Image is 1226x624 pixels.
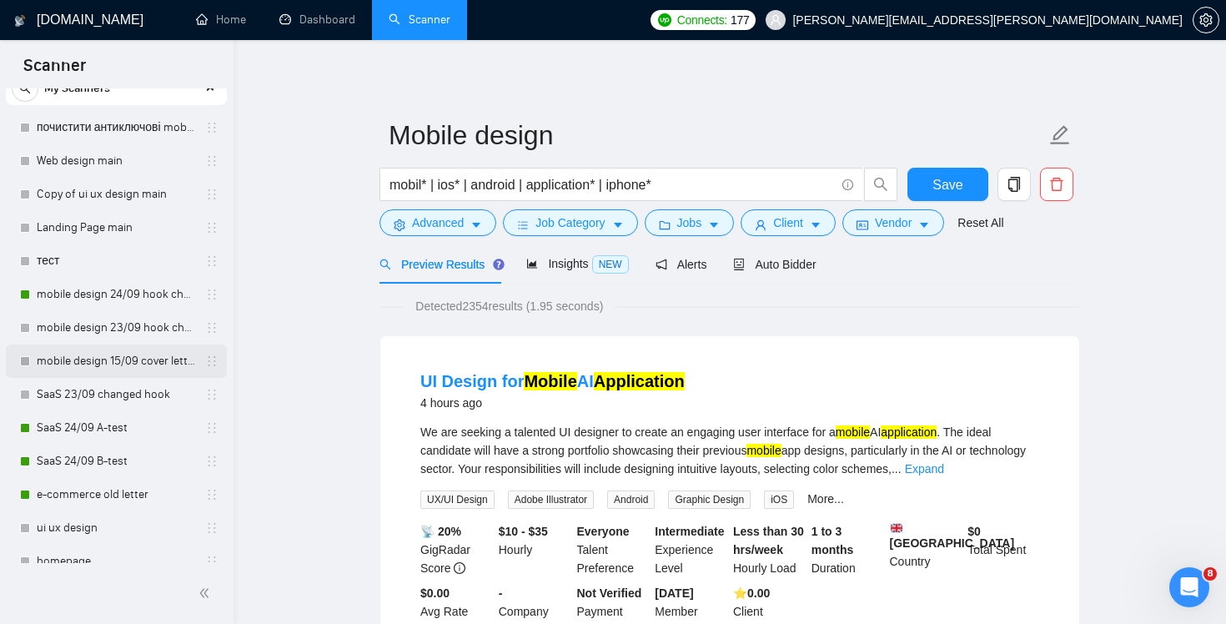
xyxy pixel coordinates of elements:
[875,214,912,232] span: Vendor
[865,177,897,192] span: search
[404,297,615,315] span: Detected 2354 results (1.95 seconds)
[612,219,624,231] span: caret-down
[74,264,863,278] span: переделал сканнер с mobile design(новый активный), внес Ваши рекомендации, посмотрите, пожалуйста...
[412,214,464,232] span: Advanced
[770,14,781,26] span: user
[37,411,195,445] a: SaaS 24/09 A-test
[577,586,642,600] b: Not Verified
[1169,567,1209,607] iframe: Intercom live chat
[205,321,219,335] span: holder
[892,462,902,476] span: ...
[14,8,26,34] img: logo
[389,174,835,195] input: Search Freelance Jobs...
[1040,168,1073,201] button: delete
[918,219,930,231] span: caret-down
[420,525,461,538] b: 📡 20%
[907,168,988,201] button: Save
[891,522,902,534] img: 🇬🇧
[417,522,495,577] div: GigRadar Score
[607,491,655,509] span: Android
[905,462,944,476] a: Expand
[864,168,897,201] button: search
[731,11,749,29] span: 177
[881,425,937,439] mark: application
[34,335,279,352] div: Отправить сообщение
[733,259,745,270] span: robot
[655,525,724,538] b: Intermediate
[10,53,99,88] span: Scanner
[594,372,685,390] mark: Application
[389,13,450,27] a: searchScanner
[1203,567,1217,581] span: 8
[755,219,766,231] span: user
[535,214,605,232] span: Job Category
[205,254,219,268] span: holder
[526,258,538,269] span: area-chart
[420,423,1039,478] div: We are seeking a talented UI designer to create an engaging user interface for a AI . The ideal c...
[37,378,195,411] a: SaaS 23/09 changed hook
[24,457,309,506] div: ✅ How To: Connect your agency to [DOMAIN_NAME]
[836,425,870,439] mark: mobile
[112,280,177,298] div: • 6 ч назад
[677,11,727,29] span: Connects:
[857,219,868,231] span: idcard
[37,178,195,211] a: Copy of ui ux design main
[420,393,685,413] div: 4 hours ago
[28,512,83,524] span: Главная
[37,311,195,345] a: mobile design 23/09 hook changed
[645,209,735,236] button: folderJobscaret-down
[37,511,195,545] a: ui ux design
[205,288,219,301] span: holder
[810,219,822,231] span: caret-down
[394,219,405,231] span: setting
[764,491,794,509] span: iOS
[37,278,195,311] a: mobile design 24/09 hook changed
[811,525,854,556] b: 1 to 3 months
[730,522,808,577] div: Hourly Load
[741,209,836,236] button: userClientcaret-down
[205,421,219,435] span: holder
[517,219,529,231] span: bars
[34,352,279,387] div: Обычно мы отвечаем в течение менее минуты
[33,32,60,58] img: logo
[470,219,482,231] span: caret-down
[13,83,38,94] span: search
[526,257,628,270] span: Insights
[34,264,68,297] img: Profile image for Nazar
[34,425,152,443] span: Поиск по статьям
[677,214,702,232] span: Jobs
[37,445,195,478] a: SaaS 24/09 B-test
[205,521,219,535] span: holder
[205,388,219,401] span: holder
[205,188,219,201] span: holder
[37,144,195,178] a: Web design main
[808,522,887,577] div: Duration
[1041,177,1073,192] span: delete
[253,512,303,524] span: Помощь
[454,562,465,574] span: info-circle
[957,214,1003,232] a: Reset All
[33,147,300,204] p: Чем мы можем помочь?
[655,586,693,600] b: [DATE]
[205,555,219,568] span: holder
[111,471,222,537] button: Чат
[890,522,1015,550] b: [GEOGRAPHIC_DATA]
[842,209,944,236] button: idcardVendorcaret-down
[998,177,1030,192] span: copy
[17,320,317,401] div: Отправить сообщениеОбычно мы отвечаем в течение менее минуты
[807,492,844,506] a: More...
[1193,13,1219,27] a: setting
[44,72,110,105] span: My Scanners
[18,249,316,311] div: Profile image for Nazarпеределал сканнер с mobile design(новый активный), внес Ваши рекомендации,...
[205,154,219,168] span: holder
[279,13,355,27] a: dashboardDashboard
[668,491,751,509] span: Graphic Design
[34,464,279,499] div: ✅ How To: Connect your agency to [DOMAIN_NAME]
[33,118,300,147] p: Здравствуйте! 👋
[651,522,730,577] div: Experience Level
[964,522,1043,577] div: Total Spent
[495,522,574,577] div: Hourly
[842,179,853,190] span: info-circle
[37,244,195,278] a: тест
[287,27,317,57] div: Закрыть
